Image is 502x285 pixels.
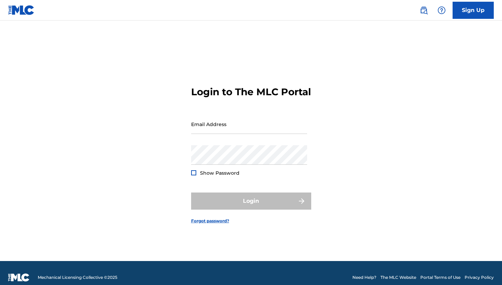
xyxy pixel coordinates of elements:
[453,2,494,19] a: Sign Up
[420,6,428,14] img: search
[465,274,494,281] a: Privacy Policy
[38,274,117,281] span: Mechanical Licensing Collective © 2025
[191,86,311,98] h3: Login to The MLC Portal
[200,170,240,176] span: Show Password
[437,6,446,14] img: help
[420,274,460,281] a: Portal Terms of Use
[468,252,502,285] iframe: Chat Widget
[417,3,431,17] a: Public Search
[381,274,416,281] a: The MLC Website
[191,218,229,224] a: Forgot password?
[8,5,35,15] img: MLC Logo
[352,274,376,281] a: Need Help?
[8,273,30,282] img: logo
[435,3,448,17] div: Help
